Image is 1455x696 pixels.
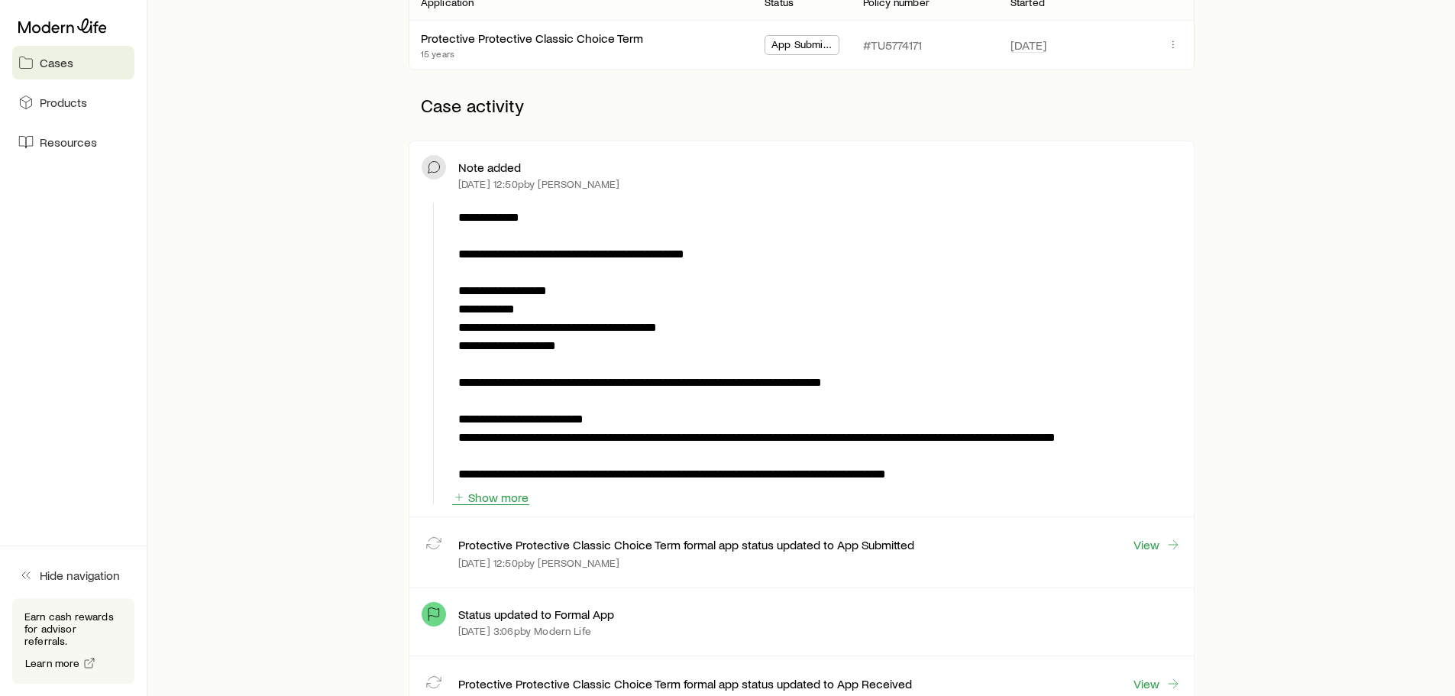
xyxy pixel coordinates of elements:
[1133,675,1182,692] a: View
[40,95,87,110] span: Products
[1133,536,1182,553] a: View
[12,125,134,159] a: Resources
[1010,37,1046,53] span: [DATE]
[771,38,833,54] span: App Submitted
[40,568,120,583] span: Hide navigation
[863,37,922,53] p: #TU5774171
[421,31,643,45] a: Protective Protective Classic Choice Term
[12,598,134,684] div: Earn cash rewards for advisor referrals.Learn more
[458,607,614,622] p: Status updated to Formal App
[458,625,591,637] p: [DATE] 3:06p by Modern Life
[24,610,122,647] p: Earn cash rewards for advisor referrals.
[421,31,643,47] div: Protective Protective Classic Choice Term
[452,490,529,505] button: Show more
[409,83,1195,128] p: Case activity
[458,557,620,569] p: [DATE] 12:50p by [PERSON_NAME]
[12,46,134,79] a: Cases
[12,86,134,119] a: Products
[40,134,97,150] span: Resources
[25,658,80,668] span: Learn more
[12,558,134,592] button: Hide navigation
[458,676,912,691] p: Protective Protective Classic Choice Term formal app status updated to App Received
[40,55,73,70] span: Cases
[458,178,620,190] p: [DATE] 12:50p by [PERSON_NAME]
[458,537,914,552] p: Protective Protective Classic Choice Term formal app status updated to App Submitted
[421,47,643,60] p: 15 years
[458,160,521,175] p: Note added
